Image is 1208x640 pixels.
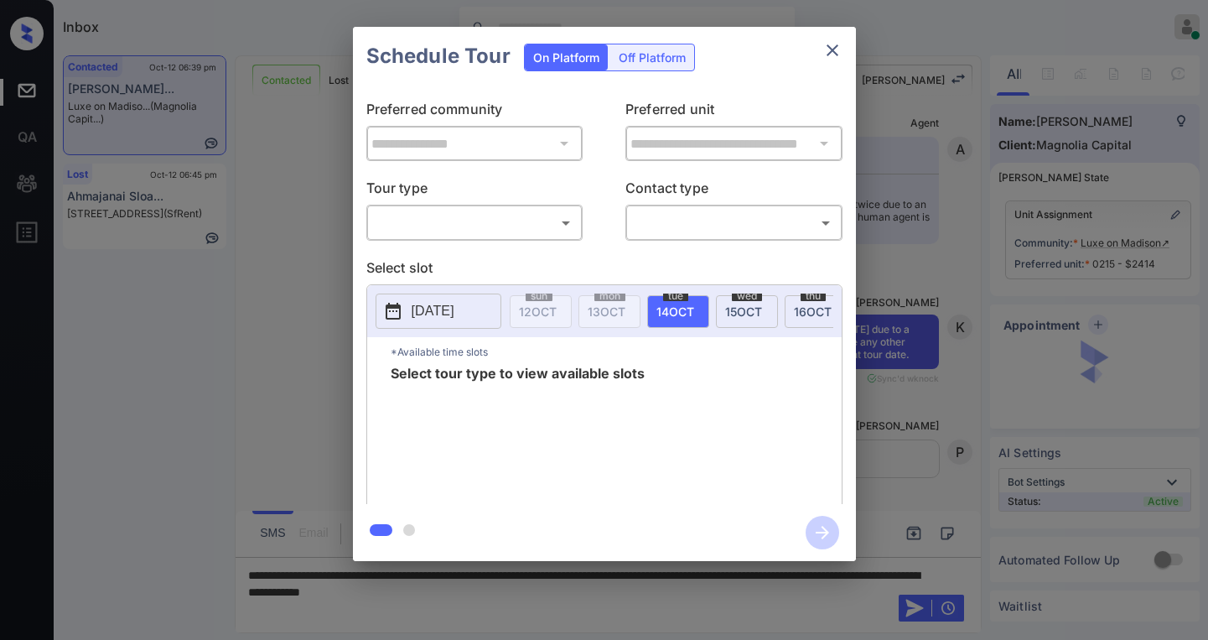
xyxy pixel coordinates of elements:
p: Preferred unit [625,99,842,126]
span: 16 OCT [794,304,832,319]
span: tue [663,291,688,301]
p: *Available time slots [391,337,842,367]
span: wed [732,291,762,301]
p: Contact type [625,178,842,205]
p: Select slot [366,258,842,284]
h2: Schedule Tour [353,27,524,86]
button: close [816,34,849,67]
div: date-select [647,295,709,328]
div: date-select [785,295,847,328]
div: date-select [716,295,778,328]
span: 14 OCT [656,304,694,319]
p: Preferred community [366,99,583,126]
div: Off Platform [610,44,694,70]
p: Tour type [366,178,583,205]
p: [DATE] [412,301,454,321]
button: [DATE] [376,294,501,329]
span: Select tour type to view available slots [391,367,645,501]
span: thu [801,291,826,301]
div: On Platform [525,44,608,70]
span: 15 OCT [725,304,762,319]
